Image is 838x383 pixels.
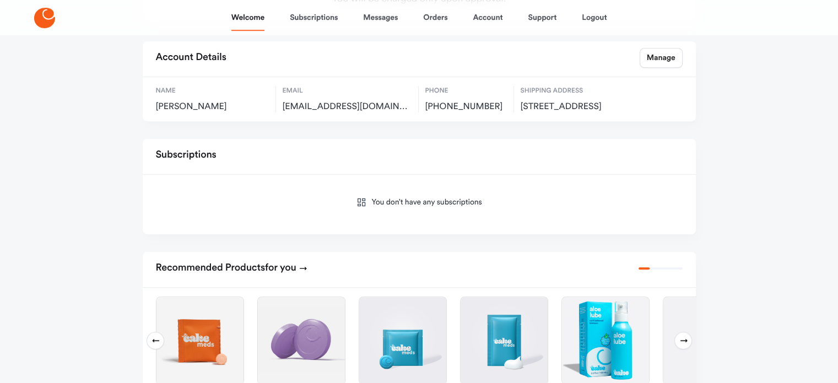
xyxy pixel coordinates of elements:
span: Name [156,86,269,96]
h2: Account Details [156,48,226,68]
span: 11579 Tapestry Lane, Venice, US, 34293 [521,101,639,112]
a: Logout [582,4,607,31]
span: Email [283,86,412,96]
a: Messages [363,4,398,31]
h2: Recommended Products [156,258,307,278]
span: Shipping Address [521,86,639,96]
span: tomschwartzrealtor@gmail.com [283,101,412,112]
a: Account [473,4,502,31]
span: [PHONE_NUMBER] [425,101,507,112]
span: for you [265,263,296,273]
span: Phone [425,86,507,96]
a: Orders [423,4,447,31]
a: Subscriptions [290,4,338,31]
a: Support [528,4,556,31]
h2: Subscriptions [156,145,217,165]
div: You don’t have any subscriptions [156,184,683,225]
a: Welcome [231,4,264,31]
span: [PERSON_NAME] [156,101,269,112]
a: Manage [640,48,683,68]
